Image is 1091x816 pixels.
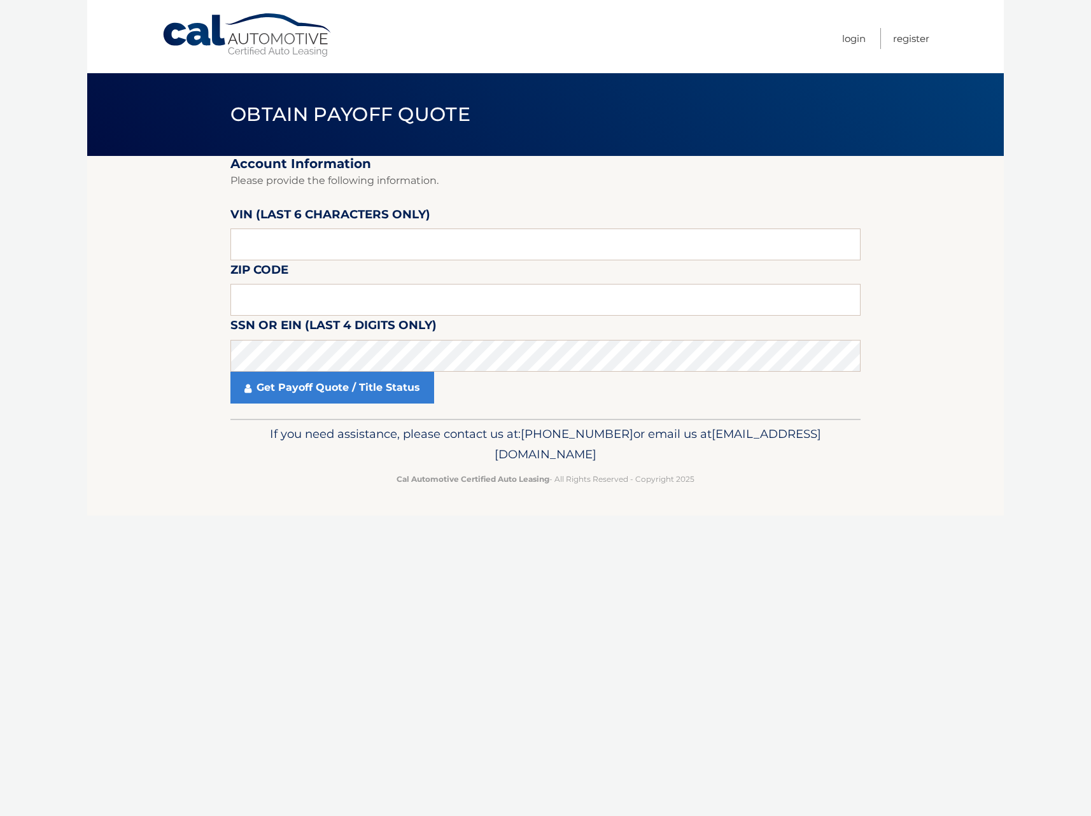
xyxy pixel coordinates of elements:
p: - All Rights Reserved - Copyright 2025 [239,472,852,486]
a: Cal Automotive [162,13,334,58]
strong: Cal Automotive Certified Auto Leasing [397,474,549,484]
h2: Account Information [230,156,861,172]
span: Obtain Payoff Quote [230,102,470,126]
label: Zip Code [230,260,288,284]
label: SSN or EIN (last 4 digits only) [230,316,437,339]
a: Get Payoff Quote / Title Status [230,372,434,404]
label: VIN (last 6 characters only) [230,205,430,229]
a: Register [893,28,929,49]
p: Please provide the following information. [230,172,861,190]
a: Login [842,28,866,49]
p: If you need assistance, please contact us at: or email us at [239,424,852,465]
span: [PHONE_NUMBER] [521,426,633,441]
